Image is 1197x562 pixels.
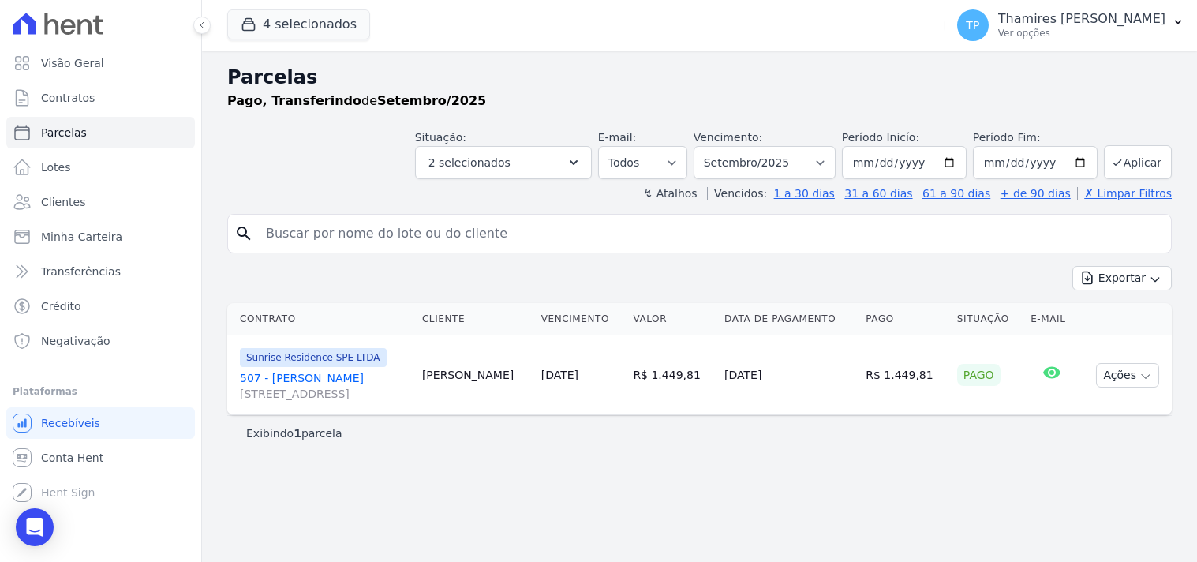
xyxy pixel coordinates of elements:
[41,125,87,140] span: Parcelas
[240,370,410,402] a: 507 - [PERSON_NAME][STREET_ADDRESS]
[718,335,859,415] td: [DATE]
[1072,266,1172,290] button: Exportar
[6,152,195,183] a: Lotes
[1104,145,1172,179] button: Aplicar
[973,129,1098,146] label: Período Fim:
[643,187,697,200] label: ↯ Atalhos
[41,55,104,71] span: Visão Geral
[41,264,121,279] span: Transferências
[41,333,110,349] span: Negativação
[1024,303,1079,335] th: E-mail
[41,159,71,175] span: Lotes
[227,93,361,108] strong: Pago, Transferindo
[227,9,370,39] button: 4 selecionados
[998,27,1165,39] p: Ver opções
[945,3,1197,47] button: TP Thamires [PERSON_NAME] Ver opções
[41,450,103,466] span: Conta Hent
[13,382,189,401] div: Plataformas
[6,290,195,322] a: Crédito
[246,425,342,441] p: Exibindo parcela
[1001,187,1071,200] a: + de 90 dias
[227,92,486,111] p: de
[951,303,1024,335] th: Situação
[627,335,718,415] td: R$ 1.449,81
[774,187,835,200] a: 1 a 30 dias
[227,303,416,335] th: Contrato
[41,194,85,210] span: Clientes
[998,11,1165,27] p: Thamires [PERSON_NAME]
[541,369,578,381] a: [DATE]
[842,131,919,144] label: Período Inicío:
[957,364,1001,386] div: Pago
[415,146,592,179] button: 2 selecionados
[6,82,195,114] a: Contratos
[535,303,627,335] th: Vencimento
[707,187,767,200] label: Vencidos:
[6,117,195,148] a: Parcelas
[627,303,718,335] th: Valor
[256,218,1165,249] input: Buscar por nome do lote ou do cliente
[294,427,301,440] b: 1
[416,303,535,335] th: Cliente
[844,187,912,200] a: 31 a 60 dias
[377,93,486,108] strong: Setembro/2025
[41,298,81,314] span: Crédito
[416,335,535,415] td: [PERSON_NAME]
[922,187,990,200] a: 61 a 90 dias
[41,229,122,245] span: Minha Carteira
[718,303,859,335] th: Data de Pagamento
[6,256,195,287] a: Transferências
[6,186,195,218] a: Clientes
[240,348,387,367] span: Sunrise Residence SPE LTDA
[41,415,100,431] span: Recebíveis
[6,325,195,357] a: Negativação
[1096,363,1159,388] button: Ações
[1077,187,1172,200] a: ✗ Limpar Filtros
[234,224,253,243] i: search
[859,303,951,335] th: Pago
[16,508,54,546] div: Open Intercom Messenger
[694,131,762,144] label: Vencimento:
[966,20,979,31] span: TP
[598,131,637,144] label: E-mail:
[227,63,1172,92] h2: Parcelas
[859,335,951,415] td: R$ 1.449,81
[6,221,195,253] a: Minha Carteira
[6,442,195,474] a: Conta Hent
[428,153,511,172] span: 2 selecionados
[41,90,95,106] span: Contratos
[415,131,466,144] label: Situação:
[6,407,195,439] a: Recebíveis
[240,386,410,402] span: [STREET_ADDRESS]
[6,47,195,79] a: Visão Geral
